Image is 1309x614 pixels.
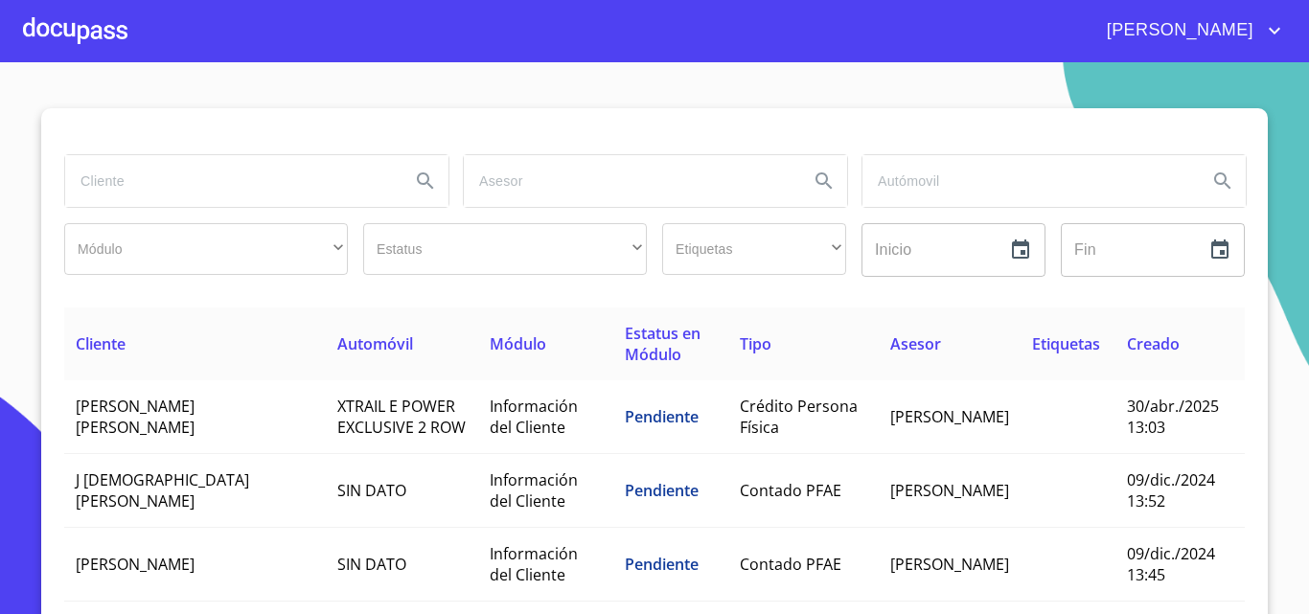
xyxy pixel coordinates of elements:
span: Tipo [740,333,771,354]
div: ​ [64,223,348,275]
span: Etiquetas [1032,333,1100,354]
div: ​ [662,223,846,275]
span: Crédito Persona Física [740,396,858,438]
span: XTRAIL E POWER EXCLUSIVE 2 ROW [337,396,466,438]
span: 30/abr./2025 13:03 [1127,396,1219,438]
span: [PERSON_NAME] [890,406,1009,427]
input: search [862,155,1192,207]
span: SIN DATO [337,554,406,575]
span: J [DEMOGRAPHIC_DATA][PERSON_NAME] [76,469,249,512]
span: Información del Cliente [490,469,578,512]
span: Módulo [490,333,546,354]
div: ​ [363,223,647,275]
span: Pendiente [625,554,699,575]
input: search [65,155,395,207]
button: account of current user [1092,15,1286,46]
span: [PERSON_NAME] [PERSON_NAME] [76,396,195,438]
button: Search [801,158,847,204]
button: Search [1200,158,1246,204]
span: Estatus en Módulo [625,323,700,365]
span: Pendiente [625,406,699,427]
span: [PERSON_NAME] [890,554,1009,575]
span: [PERSON_NAME] [1092,15,1263,46]
span: SIN DATO [337,480,406,501]
span: Asesor [890,333,941,354]
span: Información del Cliente [490,543,578,585]
span: [PERSON_NAME] [76,554,195,575]
span: Contado PFAE [740,480,841,501]
span: 09/dic./2024 13:52 [1127,469,1215,512]
span: Contado PFAE [740,554,841,575]
span: [PERSON_NAME] [890,480,1009,501]
button: Search [402,158,448,204]
input: search [464,155,793,207]
span: 09/dic./2024 13:45 [1127,543,1215,585]
span: Automóvil [337,333,413,354]
span: Cliente [76,333,126,354]
span: Pendiente [625,480,699,501]
span: Información del Cliente [490,396,578,438]
span: Creado [1127,333,1180,354]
